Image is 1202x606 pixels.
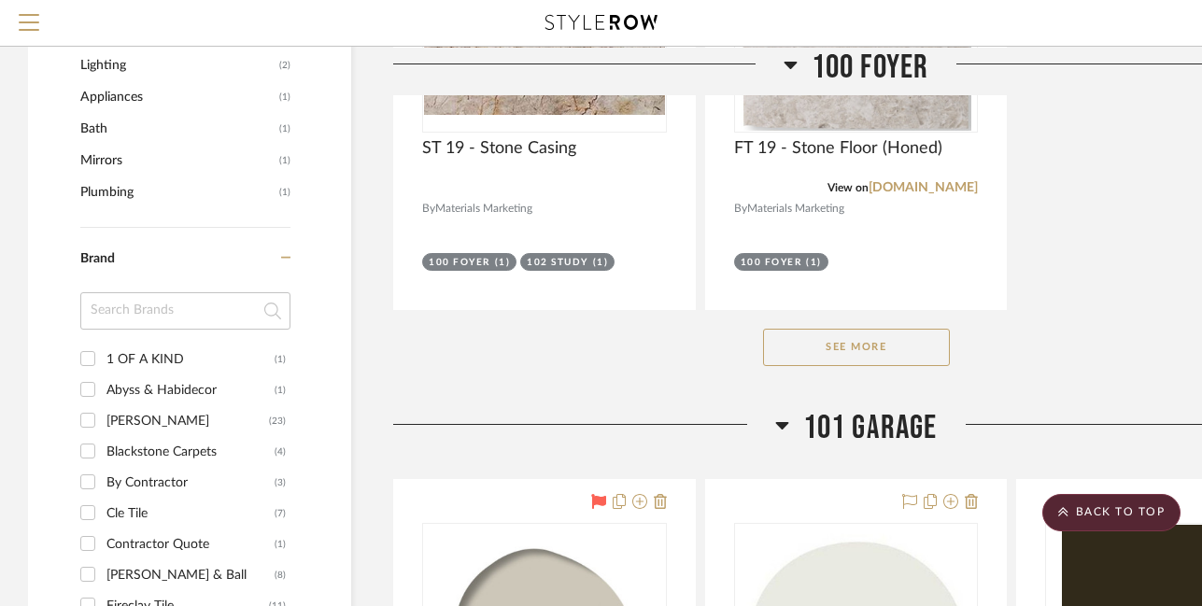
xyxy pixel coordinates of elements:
[275,375,286,405] div: (1)
[747,200,844,218] span: Materials Marketing
[869,181,978,194] a: [DOMAIN_NAME]
[734,138,942,159] span: FT 19 - Stone Floor (Honed)
[1042,494,1181,531] scroll-to-top-button: BACK TO TOP
[812,47,929,87] span: 100 Foyer
[80,252,115,265] span: Brand
[827,182,869,193] span: View on
[279,114,290,144] span: (1)
[106,375,275,405] div: Abyss & Habidecor
[275,499,286,528] div: (7)
[734,200,747,218] span: By
[429,256,490,270] div: 100 Foyer
[106,560,275,590] div: [PERSON_NAME] & Ball
[80,176,275,208] span: Plumbing
[106,437,275,467] div: Blackstone Carpets
[275,437,286,467] div: (4)
[803,408,938,448] span: 101 GARAGE
[80,113,275,145] span: Bath
[279,146,290,176] span: (1)
[80,292,290,330] input: Search Brands
[495,256,511,270] div: (1)
[763,329,950,366] button: See More
[106,468,275,498] div: By Contractor
[275,560,286,590] div: (8)
[106,406,269,436] div: [PERSON_NAME]
[279,82,290,112] span: (1)
[106,499,275,528] div: Cle Tile
[275,529,286,559] div: (1)
[106,529,275,559] div: Contractor Quote
[80,145,275,176] span: Mirrors
[279,177,290,207] span: (1)
[106,345,275,374] div: 1 OF A KIND
[422,200,435,218] span: By
[527,256,588,270] div: 102 Study
[80,81,275,113] span: Appliances
[435,200,532,218] span: Materials Marketing
[275,468,286,498] div: (3)
[741,256,802,270] div: 100 Foyer
[422,138,576,159] span: ST 19 - Stone Casing
[806,256,822,270] div: (1)
[275,345,286,374] div: (1)
[269,406,286,436] div: (23)
[279,50,290,80] span: (2)
[593,256,609,270] div: (1)
[80,49,275,81] span: Lighting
